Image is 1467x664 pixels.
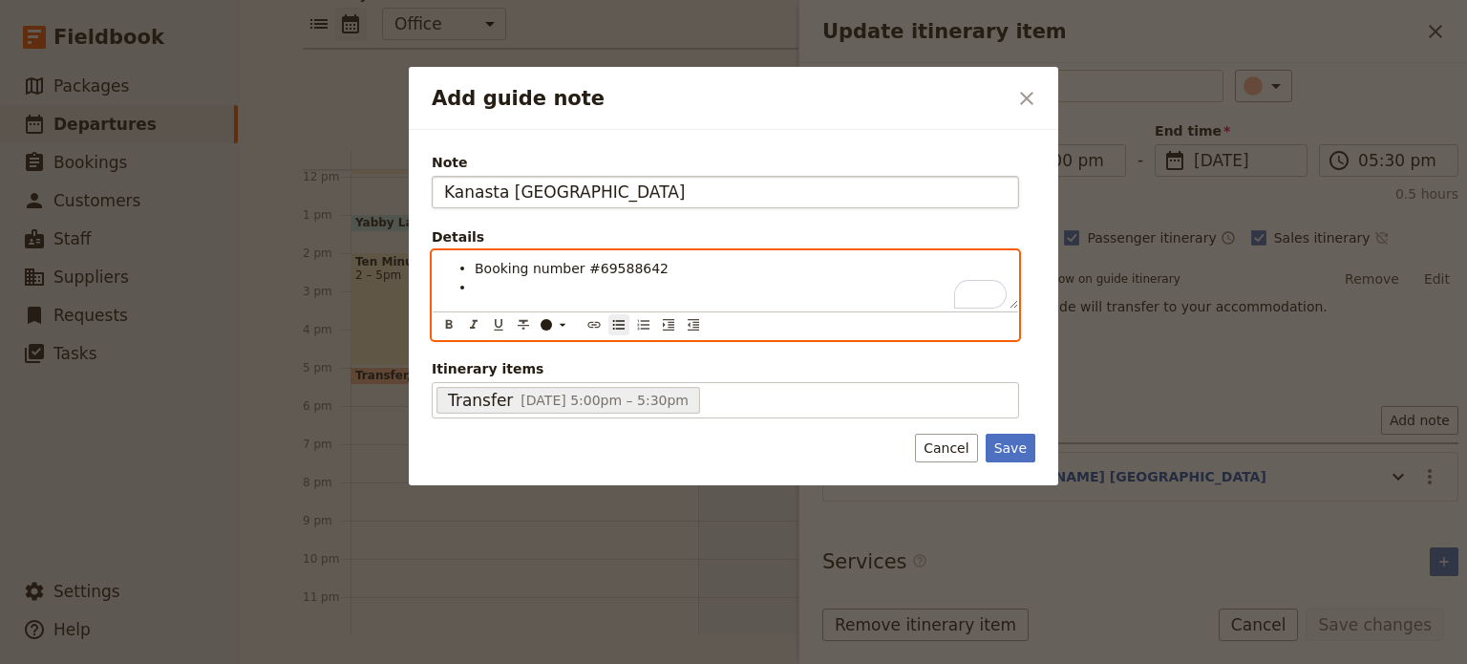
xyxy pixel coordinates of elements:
button: Format strikethrough [513,314,534,335]
button: Bulleted list [608,314,629,335]
button: Increase indent [658,314,679,335]
button: Decrease indent [683,314,704,335]
button: Format bold [438,314,459,335]
input: Note [432,176,1019,208]
button: Save [986,434,1035,462]
button: Close dialog [1010,82,1043,115]
button: Format underline [488,314,509,335]
button: Numbered list [633,314,654,335]
span: Booking number #69588642 [475,261,669,276]
div: Details [432,227,1019,246]
div: To enrich screen reader interactions, please activate Accessibility in Grammarly extension settings [433,251,1018,309]
button: ​ [536,314,574,335]
button: Format italic [463,314,484,335]
span: Itinerary items [432,359,1019,378]
span: [DATE] 5:00pm – 5:30pm [521,393,689,408]
span: Note [432,153,1019,172]
h2: Add guide note [432,84,1007,113]
button: Insert link [584,314,605,335]
span: Transfer [448,389,513,412]
div: ​ [539,317,577,332]
button: Cancel [915,434,977,462]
